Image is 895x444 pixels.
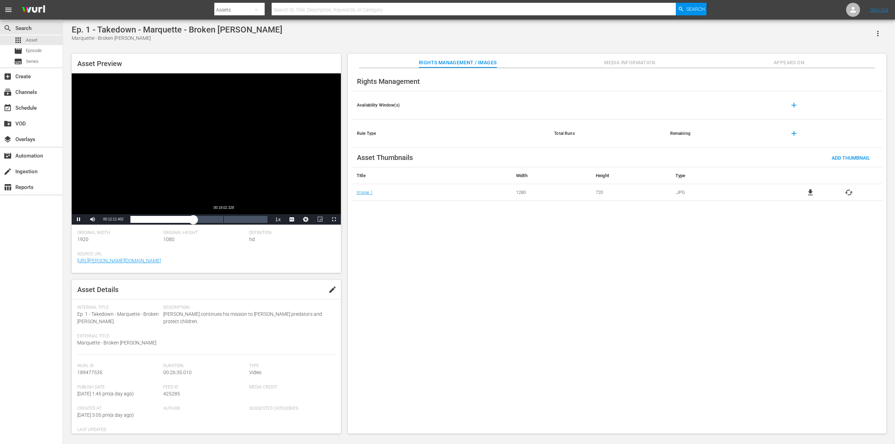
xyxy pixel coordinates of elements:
button: edit [324,281,341,298]
button: add [786,125,802,142]
span: [DATE] 1:45 pm ( a day ago ) [77,391,134,396]
span: Description: [163,305,332,311]
span: Type [249,363,332,369]
a: Sign Out [870,7,888,13]
th: Type [670,167,776,184]
span: menu [4,6,13,14]
span: Rights Management / Images [419,58,496,67]
span: Source Url [77,252,332,257]
span: Original Width [77,230,160,236]
span: Appears On [763,58,815,67]
div: Ep. 1 - Takedown - Marquette - Broken [PERSON_NAME] [72,25,282,35]
span: Duration [163,363,246,369]
th: Availability Window(s) [351,91,549,119]
span: Reports [3,183,12,191]
span: Feed ID [163,385,246,390]
th: Rule Type [351,119,549,148]
span: Internal Title: [77,305,160,311]
span: edit [328,285,337,294]
span: Video [249,370,262,375]
span: Automation [3,152,12,160]
div: Marquette - Broken [PERSON_NAME] [72,35,282,42]
span: VOD [3,119,12,128]
span: Search [686,3,705,15]
button: Mute [86,214,100,225]
div: Video Player [72,73,341,225]
button: Search [676,3,707,15]
th: Remaining [665,119,780,148]
a: [URL][PERSON_NAME][DOMAIN_NAME] [77,258,161,263]
span: Rights Management [357,77,420,86]
span: [PERSON_NAME] continues his mission to [PERSON_NAME] predators and protect children. [163,311,332,325]
button: Picture-in-Picture [313,214,327,225]
th: Height [590,167,670,184]
span: Media Information [603,58,656,67]
button: Captions [285,214,299,225]
span: Episode [14,47,22,55]
td: 1280 [511,184,590,201]
button: Playback Rate [271,214,285,225]
span: 1920 [77,236,88,242]
span: [DATE] 3:05 pm ( a day ago ) [77,434,134,439]
span: Channels [3,88,12,96]
button: Pause [72,214,86,225]
span: Author [163,406,246,412]
span: Asset Thumbnails [357,153,413,162]
span: Created At [77,406,160,412]
button: cached [845,188,853,197]
span: Asset [26,37,37,44]
span: Wurl Id [77,363,160,369]
span: 1080 [163,236,174,242]
div: Progress Bar [130,216,267,223]
button: Jump To Time [299,214,313,225]
span: Last Updated [77,427,160,433]
img: ans4CAIJ8jUAAAAAAAAAAAAAAAAAAAAAAAAgQb4GAAAAAAAAAAAAAAAAAAAAAAAAJMjXAAAAAAAAAAAAAAAAAAAAAAAAgAT5G... [17,2,50,18]
span: Create [3,72,12,81]
span: Add Thumbnail [826,155,876,161]
span: 189477535 [77,370,102,375]
span: External Title: [77,334,160,339]
span: [DATE] 3:05 pm ( a day ago ) [77,412,134,418]
span: 00:12:12.402 [103,217,123,221]
span: Ingestion [3,167,12,176]
span: Asset [14,36,22,44]
th: Total Runs [549,119,664,148]
th: Width [511,167,590,184]
span: Overlays [3,135,12,144]
span: 425285 [163,391,180,396]
th: Title [351,167,511,184]
span: add [790,129,798,138]
a: Image 1 [357,190,373,195]
span: Series [26,58,38,65]
span: Suggested Categories [249,406,332,412]
span: Marquette - Broken [PERSON_NAME] [77,340,156,345]
span: add [790,101,798,109]
span: hd [249,236,255,242]
button: Fullscreen [327,214,341,225]
td: 720 [590,184,670,201]
span: Ep. 1 - Takedown - Marquette - Broken [PERSON_NAME] [77,311,159,324]
span: Media Credit [249,385,332,390]
button: Add Thumbnail [826,151,876,164]
span: 00:26:35.010 [163,370,192,375]
span: Series [14,57,22,66]
button: add [786,97,802,114]
span: Search [3,24,12,32]
span: Schedule [3,104,12,112]
td: .JPG [670,184,776,201]
span: Publish Date [77,385,160,390]
span: Asset Preview [77,59,122,68]
a: file_download [806,188,815,197]
span: Original Height [163,230,246,236]
span: Asset Details [77,285,119,294]
span: Episode [26,47,42,54]
span: Definition [249,230,332,236]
